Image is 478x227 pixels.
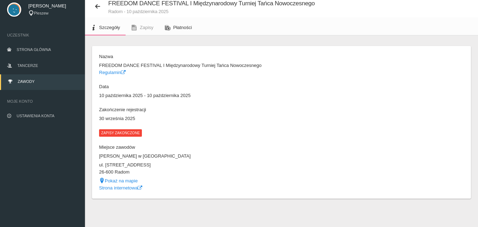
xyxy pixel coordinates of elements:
[173,25,192,30] span: Płatności
[99,62,278,69] dd: FREEDOM DANCE FESTIVAL I Międzynarodowy Turniej Tańca Nowoczesnego
[7,2,21,17] img: svg
[99,169,278,176] dd: 26-600 Radom
[99,83,278,90] dt: Data
[99,161,278,169] dd: ul. [STREET_ADDRESS]
[99,115,278,122] dd: 30 września 2025
[17,114,54,118] span: Ustawienia konta
[99,144,278,151] dt: Miejsce zawodów
[85,20,126,35] a: Szczegóły
[17,47,51,52] span: Strona główna
[126,20,159,35] a: Zapisy
[159,20,198,35] a: Płatności
[18,79,35,84] span: Zawody
[99,185,142,191] a: Strona internetowa
[7,98,78,105] span: Moje konto
[99,178,138,183] a: Pokaż na mapie
[7,32,78,39] span: Uczestnik
[99,53,278,60] dt: Nazwa
[28,2,78,10] span: [PERSON_NAME]
[99,25,120,30] span: Szczegóły
[140,25,153,30] span: Zapisy
[99,70,126,75] a: Regulamin
[99,92,278,99] dd: 10 października 2025 - 10 października 2025
[17,63,38,68] span: Tancerze
[99,153,278,160] dd: [PERSON_NAME] w [GEOGRAPHIC_DATA]
[99,129,142,136] span: Zapisy zakończone
[99,130,142,135] a: Zapisy zakończone
[99,106,278,113] dt: Zakończenie rejestracji
[108,9,315,14] small: Radom - 10 października 2025
[28,10,78,16] div: Pleszew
